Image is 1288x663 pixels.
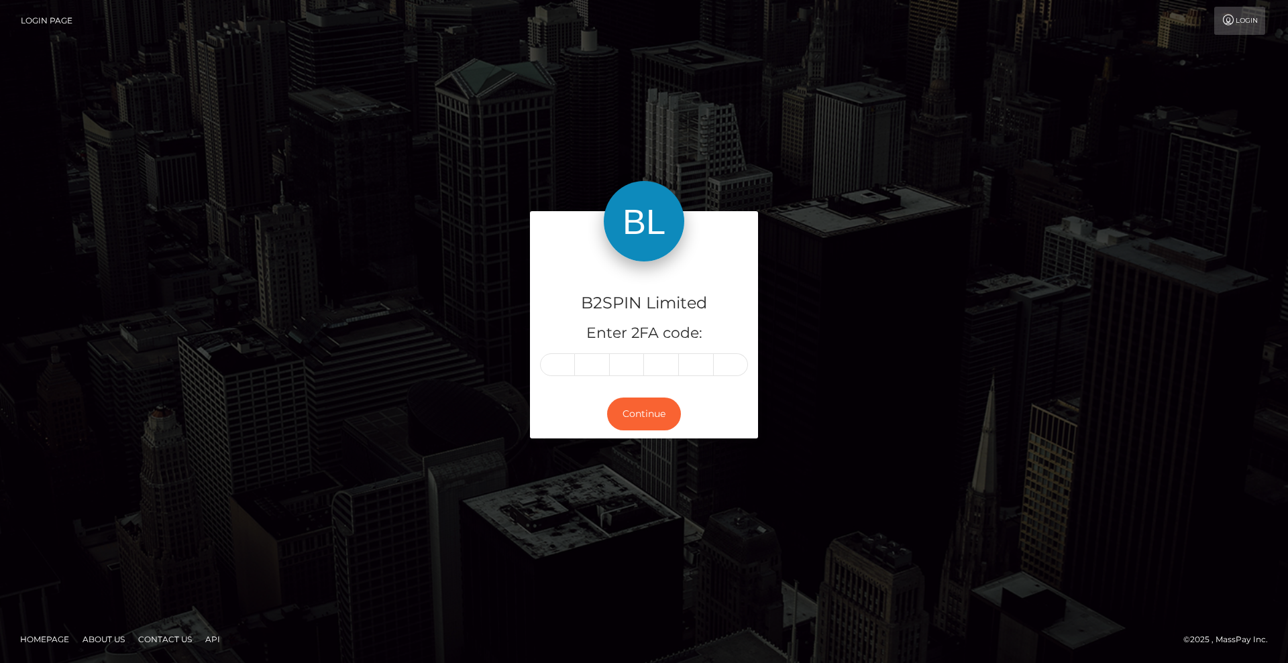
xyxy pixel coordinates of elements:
h5: Enter 2FA code: [540,323,748,344]
a: Login Page [21,7,72,35]
a: Homepage [15,629,74,650]
a: Login [1214,7,1265,35]
h4: B2SPIN Limited [540,292,748,315]
a: API [200,629,225,650]
a: Contact Us [133,629,197,650]
div: © 2025 , MassPay Inc. [1183,632,1278,647]
a: About Us [77,629,130,650]
img: B2SPIN Limited [604,181,684,261]
button: Continue [607,398,681,430]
